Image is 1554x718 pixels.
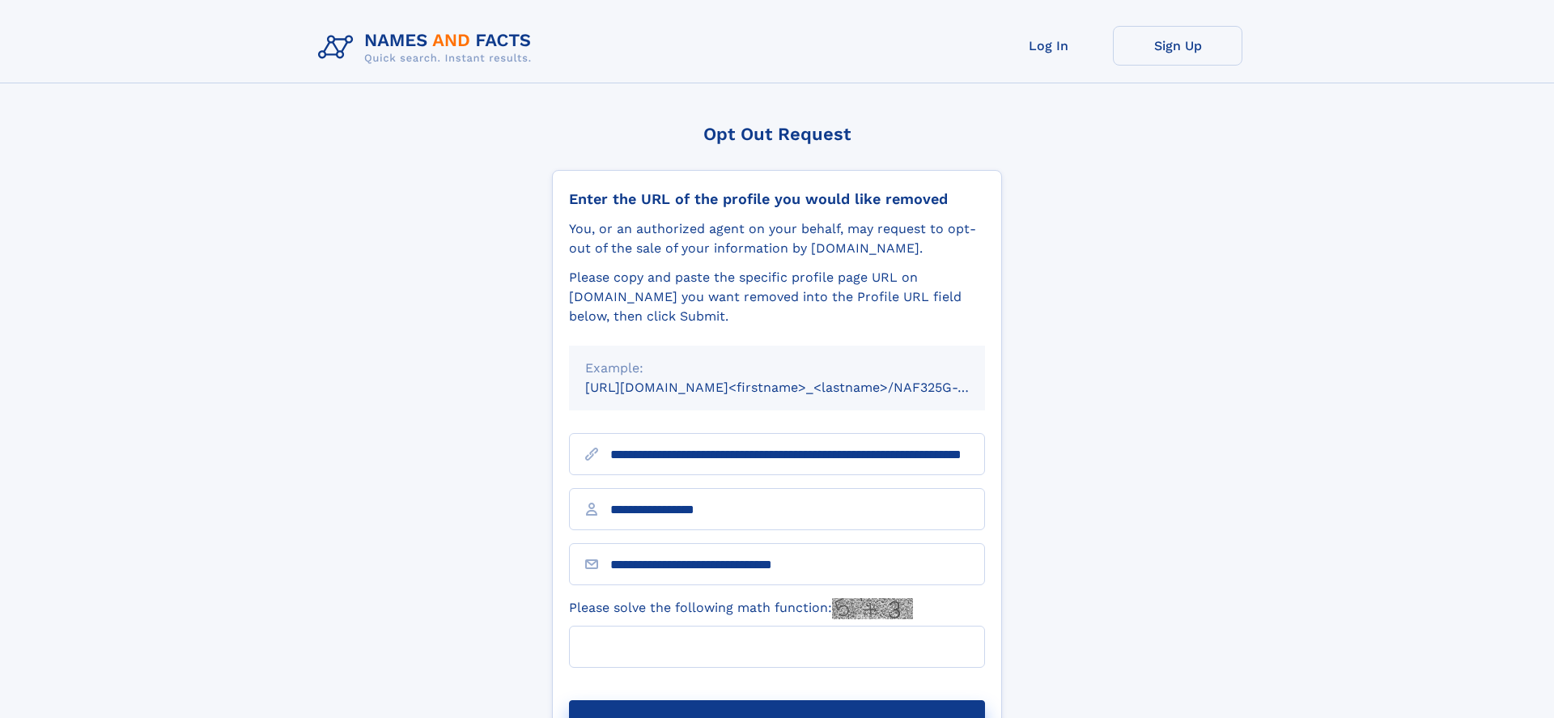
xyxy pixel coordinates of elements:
a: Log In [983,26,1113,66]
div: Please copy and paste the specific profile page URL on [DOMAIN_NAME] you want removed into the Pr... [569,268,985,326]
small: [URL][DOMAIN_NAME]<firstname>_<lastname>/NAF325G-xxxxxxxx [585,380,1016,395]
div: Opt Out Request [552,124,1002,144]
img: Logo Names and Facts [312,26,545,70]
div: You, or an authorized agent on your behalf, may request to opt-out of the sale of your informatio... [569,219,985,258]
div: Example: [585,359,969,378]
a: Sign Up [1113,26,1242,66]
label: Please solve the following math function: [569,598,913,619]
div: Enter the URL of the profile you would like removed [569,190,985,208]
